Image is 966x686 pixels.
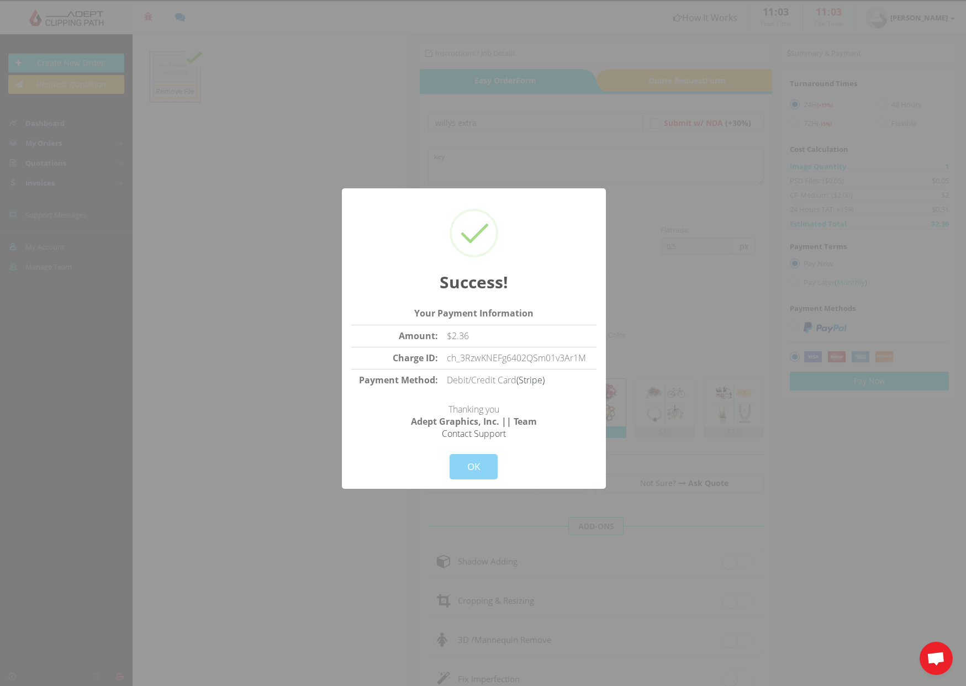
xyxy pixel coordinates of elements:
strong: Adept Graphics, Inc. || Team [411,415,537,428]
p: Thanking you [351,391,597,440]
strong: Payment Method: [359,374,438,386]
td: $2.36 [442,325,597,347]
a: Open chat [920,642,953,675]
strong: Charge ID: [393,352,438,364]
a: Contact Support [442,428,506,440]
td: ch_3RzwKNEFg6402QSm01v3Ar1M [442,347,597,369]
td: Debit/Credit Card [442,369,597,391]
strong: Your Payment Information [414,307,534,319]
button: OK [450,454,498,479]
a: (Stripe) [516,374,545,386]
strong: Amount: [399,330,438,342]
h2: Success! [351,271,597,293]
